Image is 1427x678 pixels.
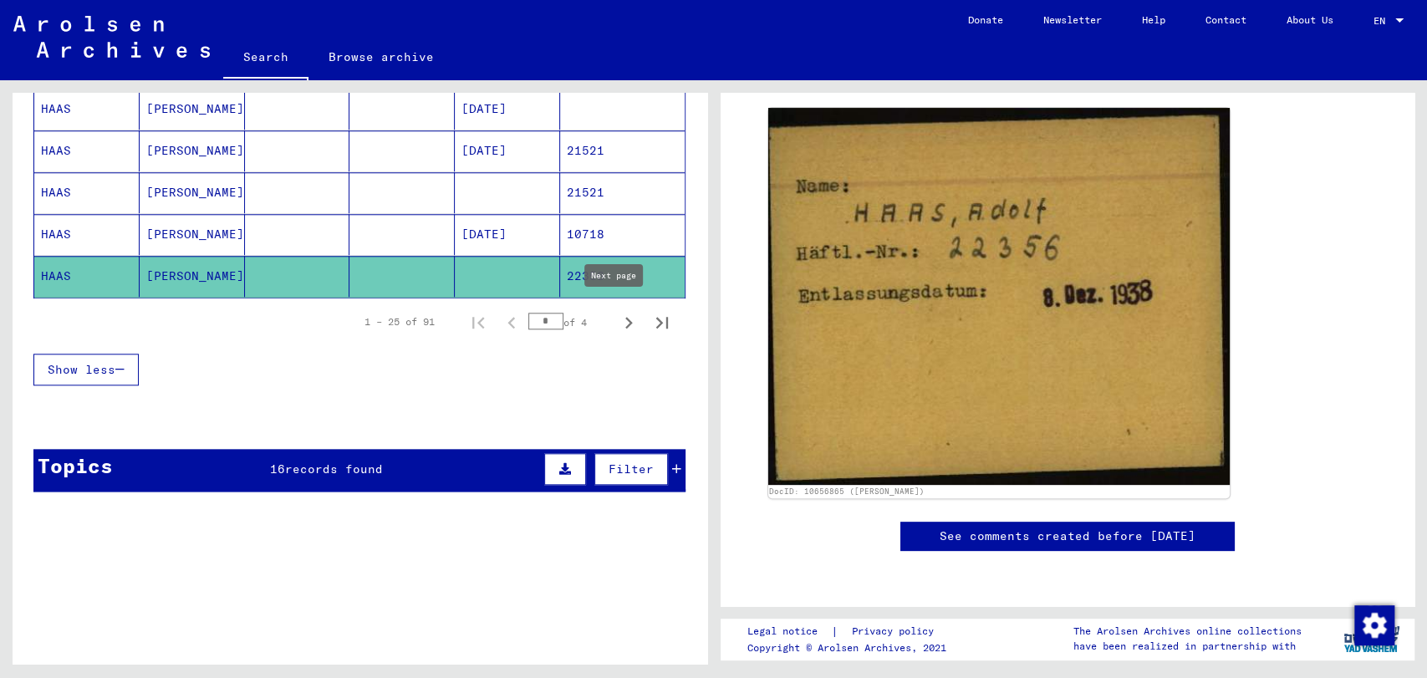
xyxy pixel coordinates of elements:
[364,314,435,329] div: 1 – 25 of 91
[48,362,115,377] span: Show less
[140,256,245,297] mat-cell: [PERSON_NAME]
[645,305,679,339] button: Last page
[769,487,925,496] a: DocID: 10656865 ([PERSON_NAME])
[461,305,495,339] button: First page
[747,623,830,640] a: Legal notice
[34,256,140,297] mat-cell: HAAS
[747,640,953,655] p: Copyright © Arolsen Archives, 2021
[140,130,245,171] mat-cell: [PERSON_NAME]
[747,623,953,640] div: |
[308,37,454,77] a: Browse archive
[560,214,685,255] mat-cell: 10718
[34,214,140,255] mat-cell: HAAS
[34,89,140,130] mat-cell: HAAS
[612,305,645,339] button: Next page
[1073,639,1302,654] p: have been realized in partnership with
[560,256,685,297] mat-cell: 22356
[609,461,654,477] span: Filter
[285,461,383,477] span: records found
[594,453,668,485] button: Filter
[940,528,1195,545] a: See comments created before [DATE]
[1354,605,1394,645] img: Change consent
[1073,624,1302,639] p: The Arolsen Archives online collections
[495,305,528,339] button: Previous page
[528,314,612,329] div: of 4
[270,461,285,477] span: 16
[34,130,140,171] mat-cell: HAAS
[560,172,685,213] mat-cell: 21521
[455,130,560,171] mat-cell: [DATE]
[768,108,1231,484] img: 001.jpg
[838,623,953,640] a: Privacy policy
[38,451,113,481] div: Topics
[455,214,560,255] mat-cell: [DATE]
[33,354,139,385] button: Show less
[140,214,245,255] mat-cell: [PERSON_NAME]
[455,89,560,130] mat-cell: [DATE]
[13,16,210,58] img: Arolsen_neg.svg
[1340,618,1403,660] img: yv_logo.png
[140,172,245,213] mat-cell: [PERSON_NAME]
[140,89,245,130] mat-cell: [PERSON_NAME]
[223,37,308,80] a: Search
[1353,604,1394,645] div: Change consent
[34,172,140,213] mat-cell: HAAS
[1373,15,1392,27] span: EN
[560,130,685,171] mat-cell: 21521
